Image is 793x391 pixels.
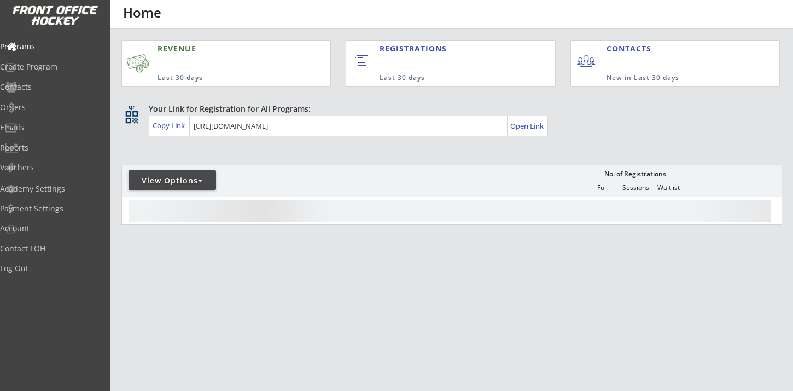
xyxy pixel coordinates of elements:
div: Last 30 days [380,73,510,83]
div: Open Link [510,122,545,131]
div: qr [125,104,138,111]
div: Full [586,184,619,192]
div: Your Link for Registration for All Programs: [149,104,748,114]
div: No. of Registrations [601,170,669,178]
div: New in Last 30 days [607,73,728,83]
div: Last 30 days [158,73,280,83]
div: Copy Link [153,120,187,130]
div: Waitlist [652,184,685,192]
div: REVENUE [158,43,280,54]
button: qr_code [124,109,140,125]
div: Sessions [619,184,652,192]
a: Open Link [510,118,545,134]
div: CONTACTS [607,43,656,54]
div: View Options [129,175,216,186]
div: REGISTRATIONS [380,43,506,54]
